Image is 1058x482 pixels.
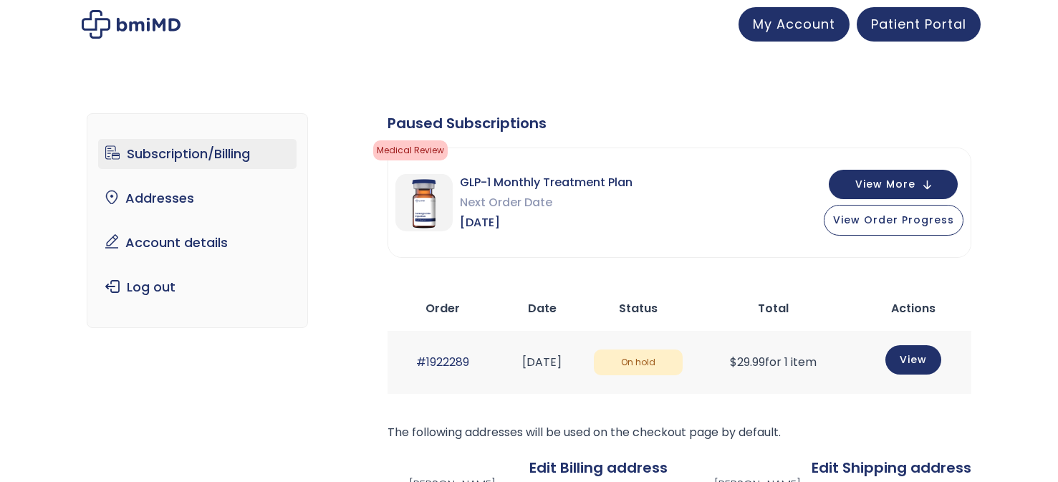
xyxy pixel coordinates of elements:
span: $ [730,354,737,370]
span: My Account [753,15,835,33]
span: View Order Progress [833,213,954,227]
span: Date [528,300,557,317]
span: Actions [891,300,936,317]
a: Log out [98,272,297,302]
nav: Account pages [87,113,308,328]
span: Next Order Date [460,193,633,213]
a: #1922289 [416,354,469,370]
img: GLP-1 Monthly Treatment Plan [395,174,453,231]
button: View Order Progress [824,205,963,236]
a: Addresses [98,183,297,213]
a: Subscription/Billing [98,139,297,169]
span: [DATE] [460,213,633,233]
span: Total [758,300,789,317]
a: Patient Portal [857,7,981,42]
a: Edit Billing address [529,458,668,478]
div: Paused Subscriptions [388,113,971,133]
span: Medical Review [373,140,448,160]
span: On hold [594,350,683,376]
a: Edit Shipping address [812,458,971,478]
span: Order [425,300,460,317]
time: [DATE] [522,354,562,370]
button: View More [829,170,958,199]
img: My account [82,10,181,39]
a: My Account [739,7,850,42]
p: The following addresses will be used on the checkout page by default. [388,423,971,443]
td: for 1 item [690,331,856,393]
span: Patient Portal [871,15,966,33]
span: 29.99 [730,354,765,370]
span: Status [619,300,658,317]
a: Account details [98,228,297,258]
span: View More [855,180,915,189]
a: View [885,345,941,375]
